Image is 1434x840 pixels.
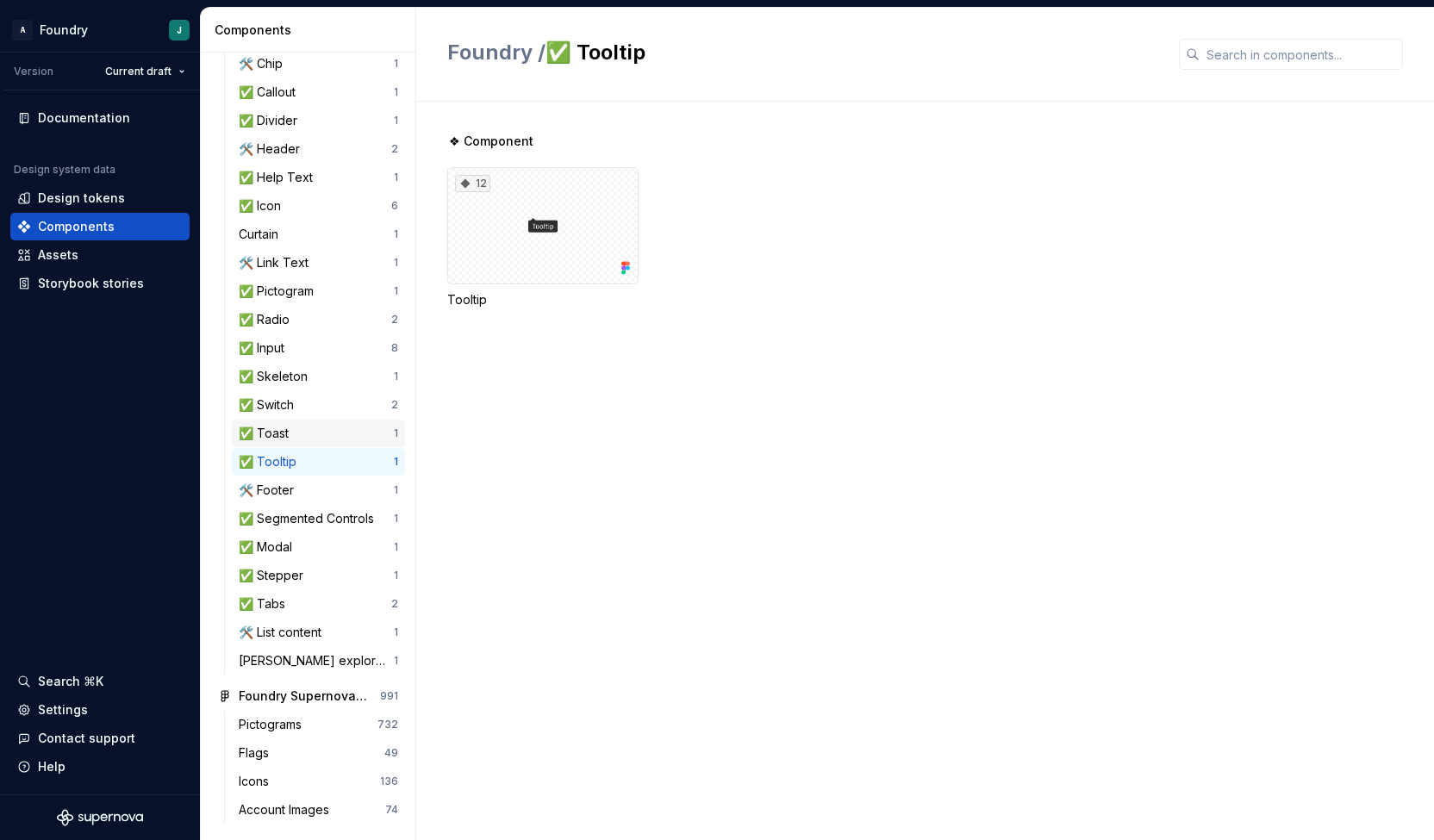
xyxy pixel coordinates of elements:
div: ✅ Icon [239,197,288,215]
div: 1 [394,114,398,128]
div: Icons [239,773,276,790]
a: ✅ Stepper1 [232,562,405,589]
div: 49 [384,746,398,760]
a: ✅ Tooltip1 [232,448,405,476]
span: Foundry / [447,40,546,65]
div: ✅ Divider [239,112,304,129]
div: 1 [394,227,398,241]
a: ✅ Radio2 [232,306,405,333]
span: ❖ Component [449,133,533,150]
div: 1 [394,540,398,554]
div: Foundry [40,22,88,39]
div: Design system data [14,163,115,177]
a: ✅ Pictogram1 [232,277,405,305]
a: 🛠️ Chip1 [232,50,405,78]
div: 1 [394,654,398,668]
a: ✅ Divider1 [232,107,405,134]
div: Search ⌘K [38,673,103,690]
a: Design tokens [10,184,190,212]
div: 🛠️ Header [239,140,307,158]
div: ✅ Tooltip [239,453,303,470]
div: 991 [380,689,398,703]
a: Foundry Supernova Assets991 [211,682,405,710]
div: ✅ Pictogram [239,283,321,300]
div: 🛠️ List content [239,624,328,641]
div: Components [215,22,408,39]
span: Current draft [105,65,171,78]
div: [PERSON_NAME] exploration [239,652,394,669]
div: Pictograms [239,716,309,733]
div: 2 [391,597,398,611]
div: ✅ Tabs [239,595,292,613]
div: 12 [455,175,490,192]
div: Settings [38,701,88,719]
div: 1 [394,483,398,497]
a: ✅ Switch2 [232,391,405,419]
a: Pictograms732 [232,711,405,738]
div: J [177,23,182,37]
a: [PERSON_NAME] exploration1 [232,647,405,675]
a: ✅ Skeleton1 [232,363,405,390]
div: ✅ Segmented Controls [239,510,381,527]
svg: Supernova Logo [57,809,143,826]
div: 732 [377,718,398,731]
button: Search ⌘K [10,668,190,695]
div: 2 [391,313,398,327]
div: ✅ Radio [239,311,296,328]
div: 1 [394,57,398,71]
a: ✅ Segmented Controls1 [232,505,405,532]
div: ✅ Switch [239,396,301,414]
div: ✅ Stepper [239,567,310,584]
h2: ✅ Tooltip [447,39,1158,66]
div: 1 [394,625,398,639]
div: Components [38,218,115,235]
div: ✅ Skeleton [239,368,315,385]
div: Foundry Supernova Assets [239,688,367,705]
div: Version [14,65,53,78]
a: ✅ Toast1 [232,420,405,447]
a: Assets [10,241,190,269]
div: Documentation [38,109,130,127]
div: 2 [391,142,398,156]
div: Assets [38,246,78,264]
a: Settings [10,696,190,724]
input: Search in components... [1200,39,1403,70]
div: 1 [394,426,398,440]
div: ✅ Input [239,339,291,357]
a: Storybook stories [10,270,190,297]
a: ✅ Input8 [232,334,405,362]
a: Curtain1 [232,221,405,248]
div: 136 [380,775,398,788]
div: ✅ Modal [239,538,299,556]
div: 1 [394,455,398,469]
a: Components [10,213,190,240]
div: 1 [394,256,398,270]
div: ✅ Callout [239,84,302,101]
div: Contact support [38,730,135,747]
div: Design tokens [38,190,125,207]
a: Documentation [10,104,190,132]
div: Help [38,758,65,775]
div: 8 [391,341,398,355]
div: Storybook stories [38,275,144,292]
button: AFoundryJ [3,11,196,48]
a: Icons136 [232,768,405,795]
div: Tooltip [447,291,639,308]
a: ✅ Icon6 [232,192,405,220]
div: 1 [394,284,398,298]
a: Flags49 [232,739,405,767]
button: Current draft [97,59,193,84]
a: 🛠️ Footer1 [232,476,405,504]
div: 🛠️ Footer [239,482,301,499]
div: ✅ Help Text [239,169,320,186]
a: 🛠️ Link Text1 [232,249,405,277]
div: Flags [239,744,276,762]
a: ✅ Callout1 [232,78,405,106]
div: 12Tooltip [447,167,639,308]
div: Curtain [239,226,285,243]
div: ✅ Toast [239,425,296,442]
a: ✅ Help Text1 [232,164,405,191]
div: 1 [394,370,398,383]
div: 1 [394,569,398,582]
